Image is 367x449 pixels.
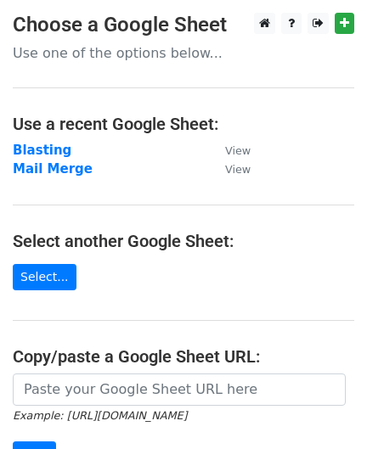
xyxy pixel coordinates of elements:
small: View [225,163,251,176]
a: Select... [13,264,76,290]
h4: Select another Google Sheet: [13,231,354,251]
small: View [225,144,251,157]
input: Paste your Google Sheet URL here [13,373,346,406]
a: View [208,161,251,177]
h3: Choose a Google Sheet [13,13,354,37]
p: Use one of the options below... [13,44,354,62]
a: Mail Merge [13,161,93,177]
h4: Use a recent Google Sheet: [13,114,354,134]
h4: Copy/paste a Google Sheet URL: [13,346,354,367]
small: Example: [URL][DOMAIN_NAME] [13,409,187,422]
a: View [208,143,251,158]
a: Blasting [13,143,71,158]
